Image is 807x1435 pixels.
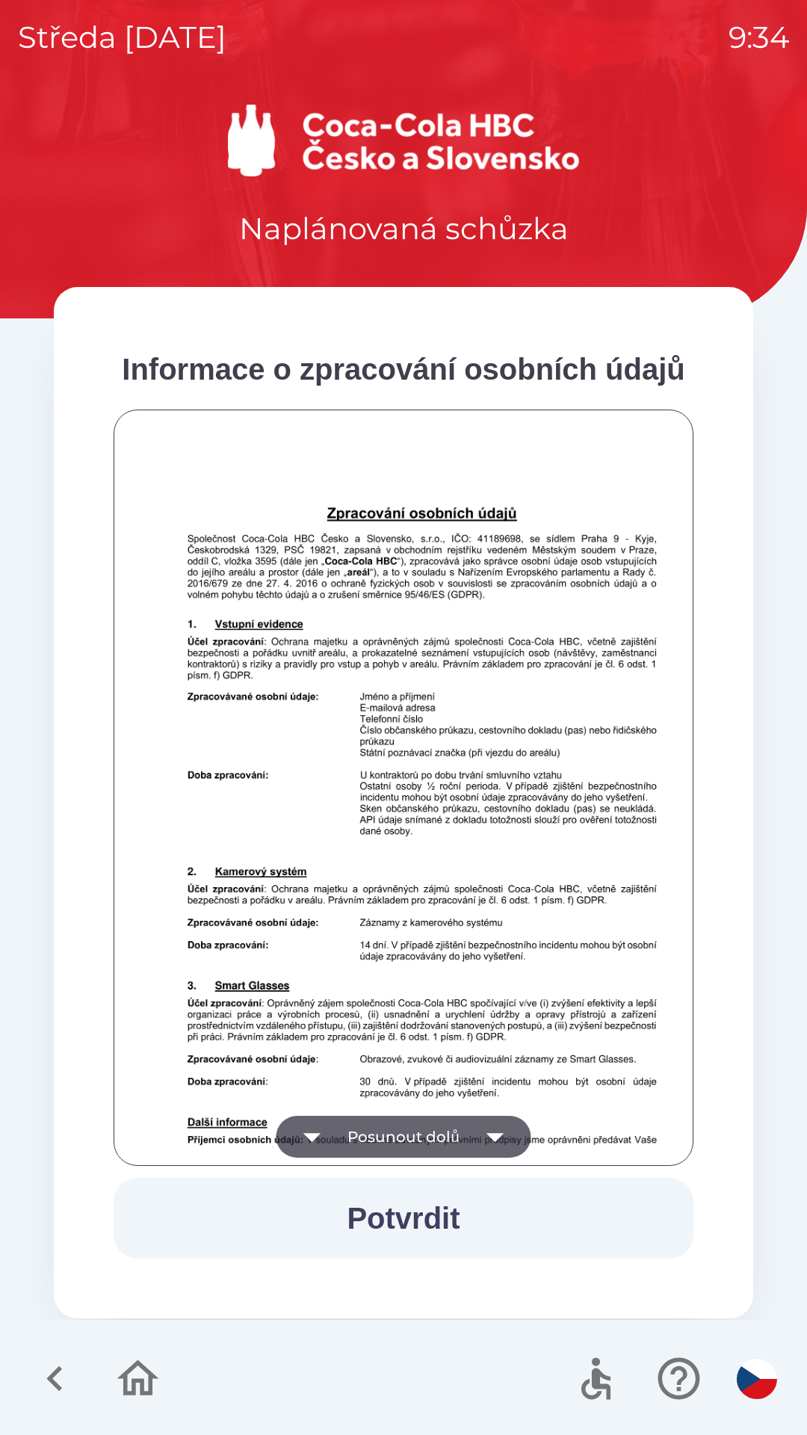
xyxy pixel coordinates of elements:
button: Posunout dolů [276,1116,531,1158]
button: Potvrdit [114,1178,693,1259]
div: Informace o zpracování osobních údajů [114,347,693,392]
img: Q8CASBIBAEgkAQCAJBIAjMjkAEwuyQpsEgEASCQBAIAkEgCASBILBcBCIQljt36XkQCAJBIAgEgSAQBIJAEJgdgQiE2SFNg0E... [132,458,712,1278]
p: 9:34 [729,15,789,60]
img: cs flag [737,1359,777,1399]
p: Naplánovaná schůzka [239,206,569,251]
img: Logo [54,105,753,176]
p: středa [DATE] [18,15,226,60]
